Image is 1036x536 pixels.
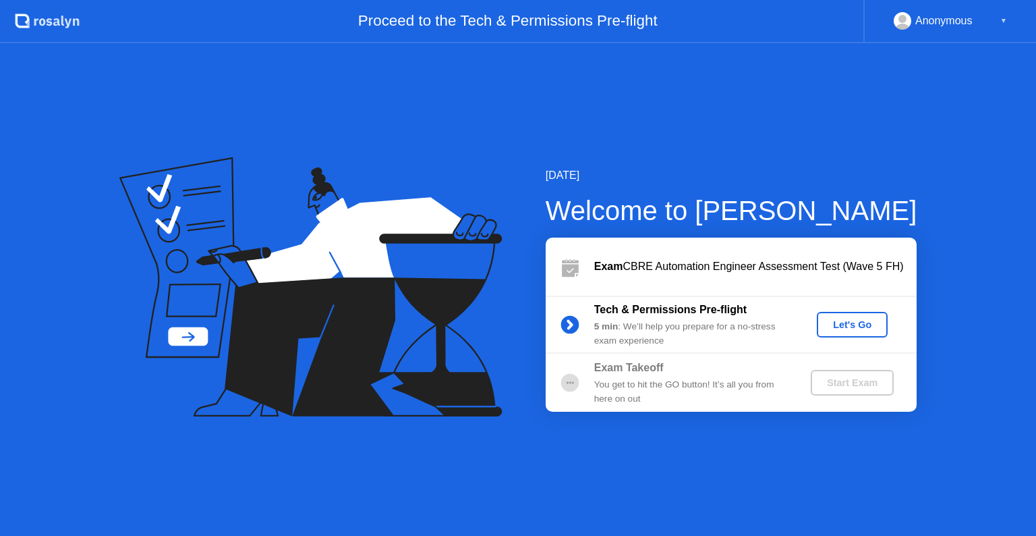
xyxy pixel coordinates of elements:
b: Exam [594,261,623,272]
button: Let's Go [817,312,888,338]
div: ▼ [1000,12,1007,30]
button: Start Exam [811,370,894,396]
div: CBRE Automation Engineer Assessment Test (Wave 5 FH) [594,259,917,275]
b: Exam Takeoff [594,362,664,373]
div: Welcome to [PERSON_NAME] [546,190,917,231]
div: Let's Go [822,319,882,330]
div: Anonymous [915,12,973,30]
div: : We’ll help you prepare for a no-stress exam experience [594,320,788,348]
b: Tech & Permissions Pre-flight [594,304,747,315]
div: [DATE] [546,167,917,184]
div: Start Exam [816,377,888,388]
b: 5 min [594,321,618,331]
div: You get to hit the GO button! It’s all you from here on out [594,378,788,406]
